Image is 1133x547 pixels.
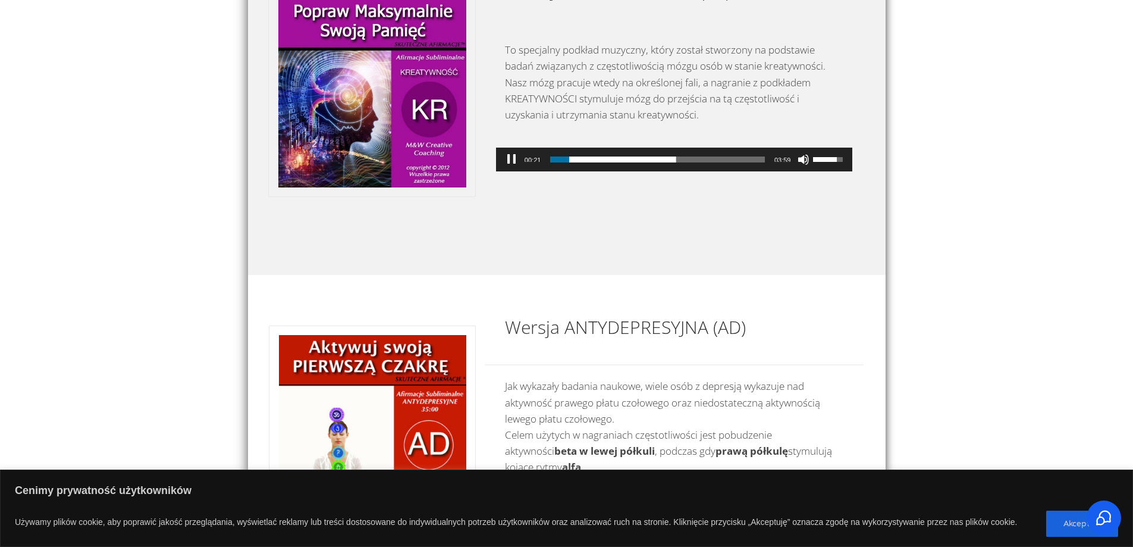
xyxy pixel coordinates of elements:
[505,315,843,352] h4: Wersja ANTYDEPRESYJNA (AD)
[505,42,844,135] p: To specjalny podkład muzyczny, który został stworzony na podstawie badań związanych z częstotliwo...
[506,154,517,165] button: Zatrzymaj
[496,148,853,171] div: Odtwarzacz plików dźwiękowych
[798,154,809,165] button: Wycisz
[15,480,1118,504] p: Cenimy prywatność użytkowników
[279,335,467,523] img: 1-CZAKRA-AD
[813,148,846,169] a: Suwak głośności
[525,157,541,164] span: 00:21
[562,460,581,474] strong: alfa
[774,157,791,164] span: 03:59
[15,512,1017,536] p: Używamy plików cookie, aby poprawić jakość przeglądania, wyświetlać reklamy lub treści dostosowan...
[715,444,788,458] strong: prawą półkulę
[1046,511,1118,537] button: Akceptuję
[554,444,655,458] strong: beta w lewej półkuli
